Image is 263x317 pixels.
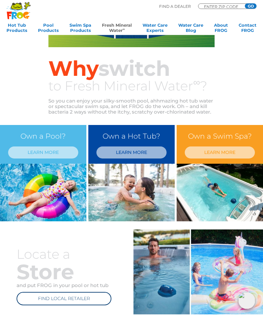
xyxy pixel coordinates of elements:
[6,22,27,35] a: Hot TubProducts
[48,56,98,81] span: Why
[8,147,78,159] a: LEARN MORE
[239,22,257,35] a: ContactFROG
[48,98,215,115] p: So you can enjoy your silky-smooth pool, ahhmazing hot tub water or spectacular swim spa, and let...
[8,248,116,261] h3: Locate a
[203,5,242,8] input: Zip Code Form
[88,164,175,222] img: min-water-img-right
[178,22,203,35] a: Water CareBlog
[143,22,168,35] a: Water CareExperts
[96,131,167,143] h3: Own a Hot Tub?
[8,131,78,143] h3: Own a Pool?
[38,22,59,35] a: PoolProducts
[69,22,91,35] a: Swim SpaProducts
[177,164,263,222] img: min-water-image-3
[159,4,191,9] p: Find A Dealer
[8,283,116,288] p: and put FROG in your pool or hot tub
[185,131,255,143] h3: Own a Swim Spa?
[238,292,255,309] img: openIcon
[17,292,111,306] a: FIND LOCAL RETAILER
[193,76,200,89] sup: ∞
[245,4,257,9] input: GO
[185,147,255,159] a: LEARN MORE
[96,147,167,159] a: LEARN MORE
[214,22,228,35] a: AboutFROG
[123,27,125,31] sup: ∞
[48,79,215,93] h3: to Fresh Mineral Water ?
[102,22,132,35] a: Fresh MineralWater∞
[48,58,215,79] h2: switch
[133,230,263,315] img: mineral-water-loacate-a-store
[8,261,116,283] h2: Store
